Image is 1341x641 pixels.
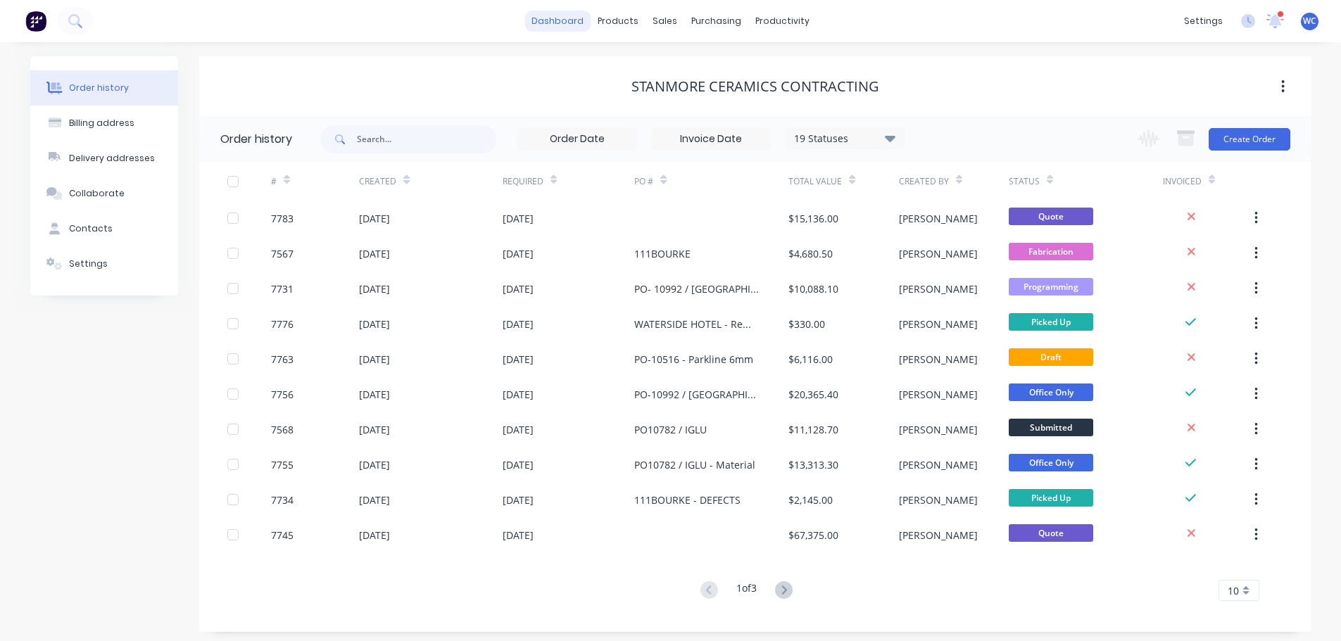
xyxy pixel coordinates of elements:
[524,11,591,32] a: dashboard
[899,422,978,437] div: [PERSON_NAME]
[788,175,842,188] div: Total Value
[69,82,129,94] div: Order history
[1009,489,1093,507] span: Picked Up
[899,175,949,188] div: Created By
[30,106,178,141] button: Billing address
[634,175,653,188] div: PO #
[518,129,636,150] input: Order Date
[631,78,879,95] div: Stanmore Ceramics Contracting
[503,457,534,472] div: [DATE]
[359,352,390,367] div: [DATE]
[503,352,534,367] div: [DATE]
[359,317,390,331] div: [DATE]
[899,317,978,331] div: [PERSON_NAME]
[503,281,534,296] div: [DATE]
[1209,128,1290,151] button: Create Order
[788,528,838,542] div: $67,375.00
[1009,175,1040,188] div: Status
[899,387,978,402] div: [PERSON_NAME]
[69,222,113,235] div: Contacts
[788,281,838,296] div: $10,088.10
[359,175,396,188] div: Created
[271,528,294,542] div: 7745
[30,246,178,281] button: Settings
[271,317,294,331] div: 7776
[503,175,543,188] div: Required
[271,175,277,188] div: #
[359,246,390,261] div: [DATE]
[503,387,534,402] div: [DATE]
[1009,243,1093,260] span: Fabrication
[1009,208,1093,225] span: Quote
[271,387,294,402] div: 7756
[69,117,134,129] div: Billing address
[271,352,294,367] div: 7763
[634,246,691,261] div: 111BOURKE
[646,11,684,32] div: sales
[899,281,978,296] div: [PERSON_NAME]
[736,580,757,601] div: 1 of 3
[634,457,755,472] div: PO10782 / IGLU - Material
[1163,175,1202,188] div: Invoiced
[1177,11,1230,32] div: settings
[271,211,294,226] div: 7783
[788,493,833,507] div: $2,145.00
[899,246,978,261] div: [PERSON_NAME]
[1009,278,1093,296] span: Programming
[271,162,359,201] div: #
[899,352,978,367] div: [PERSON_NAME]
[503,162,635,201] div: Required
[503,246,534,261] div: [DATE]
[652,129,770,150] input: Invoice Date
[788,246,833,261] div: $4,680.50
[788,211,838,226] div: $15,136.00
[359,457,390,472] div: [DATE]
[899,457,978,472] div: [PERSON_NAME]
[503,422,534,437] div: [DATE]
[30,141,178,176] button: Delivery addresses
[357,125,496,153] input: Search...
[69,187,125,200] div: Collaborate
[788,317,825,331] div: $330.00
[359,281,390,296] div: [DATE]
[503,317,534,331] div: [DATE]
[788,162,898,201] div: Total Value
[359,422,390,437] div: [DATE]
[271,422,294,437] div: 7568
[591,11,646,32] div: products
[271,493,294,507] div: 7734
[503,528,534,542] div: [DATE]
[899,211,978,226] div: [PERSON_NAME]
[634,422,707,437] div: PO10782 / IGLU
[271,281,294,296] div: 7731
[359,211,390,226] div: [DATE]
[1163,162,1251,201] div: Invoiced
[788,422,838,437] div: $11,128.70
[359,162,502,201] div: Created
[1228,583,1239,598] span: 10
[271,457,294,472] div: 7755
[684,11,748,32] div: purchasing
[748,11,817,32] div: productivity
[899,162,1009,201] div: Created By
[1009,419,1093,436] span: Submitted
[1009,348,1093,366] span: Draft
[1009,162,1163,201] div: Status
[788,352,833,367] div: $6,116.00
[1009,313,1093,331] span: Picked Up
[899,493,978,507] div: [PERSON_NAME]
[788,387,838,402] div: $20,365.40
[1009,524,1093,542] span: Quote
[69,258,108,270] div: Settings
[1009,383,1093,401] span: Office Only
[503,211,534,226] div: [DATE]
[271,246,294,261] div: 7567
[30,176,178,211] button: Collaborate
[359,493,390,507] div: [DATE]
[359,387,390,402] div: [DATE]
[788,457,838,472] div: $13,313.30
[634,317,760,331] div: WATERSIDE HOTEL - Remake Strips
[634,352,753,367] div: PO-10516 - Parkline 6mm
[359,528,390,542] div: [DATE]
[634,281,760,296] div: PO- 10992 / [GEOGRAPHIC_DATA]-CENTRAL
